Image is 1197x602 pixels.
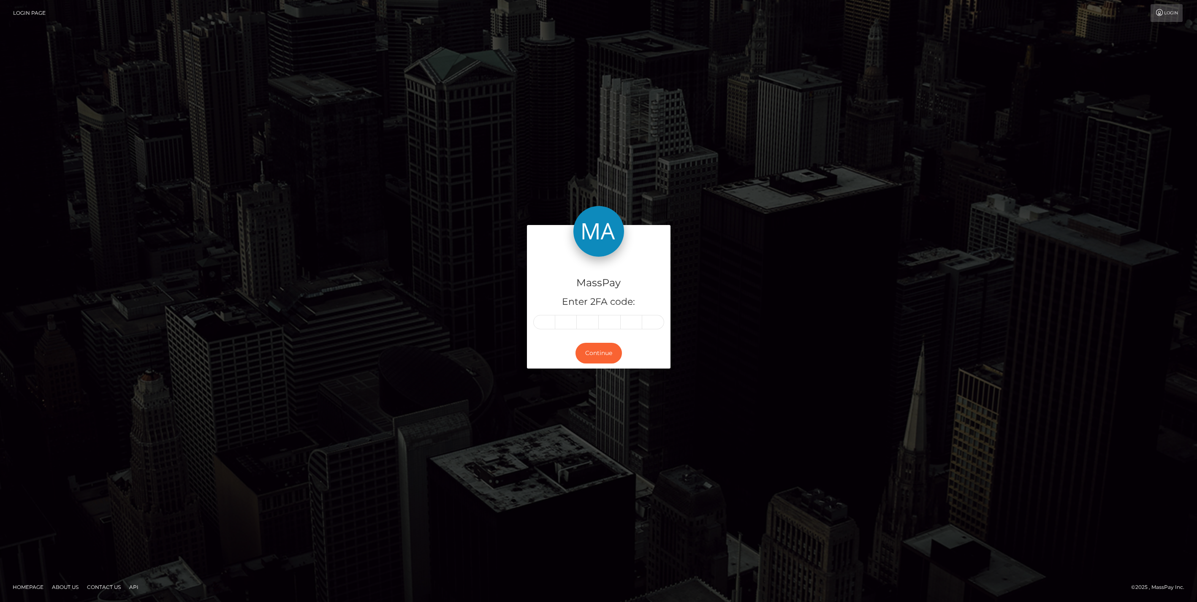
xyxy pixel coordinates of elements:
a: About Us [49,580,82,594]
button: Continue [575,343,622,363]
h5: Enter 2FA code: [533,296,664,309]
a: Login [1151,4,1183,22]
a: Homepage [9,580,47,594]
a: Login Page [13,4,46,22]
a: API [126,580,142,594]
h4: MassPay [533,276,664,290]
a: Contact Us [84,580,124,594]
img: MassPay [573,206,624,257]
div: © 2025 , MassPay Inc. [1131,583,1191,592]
